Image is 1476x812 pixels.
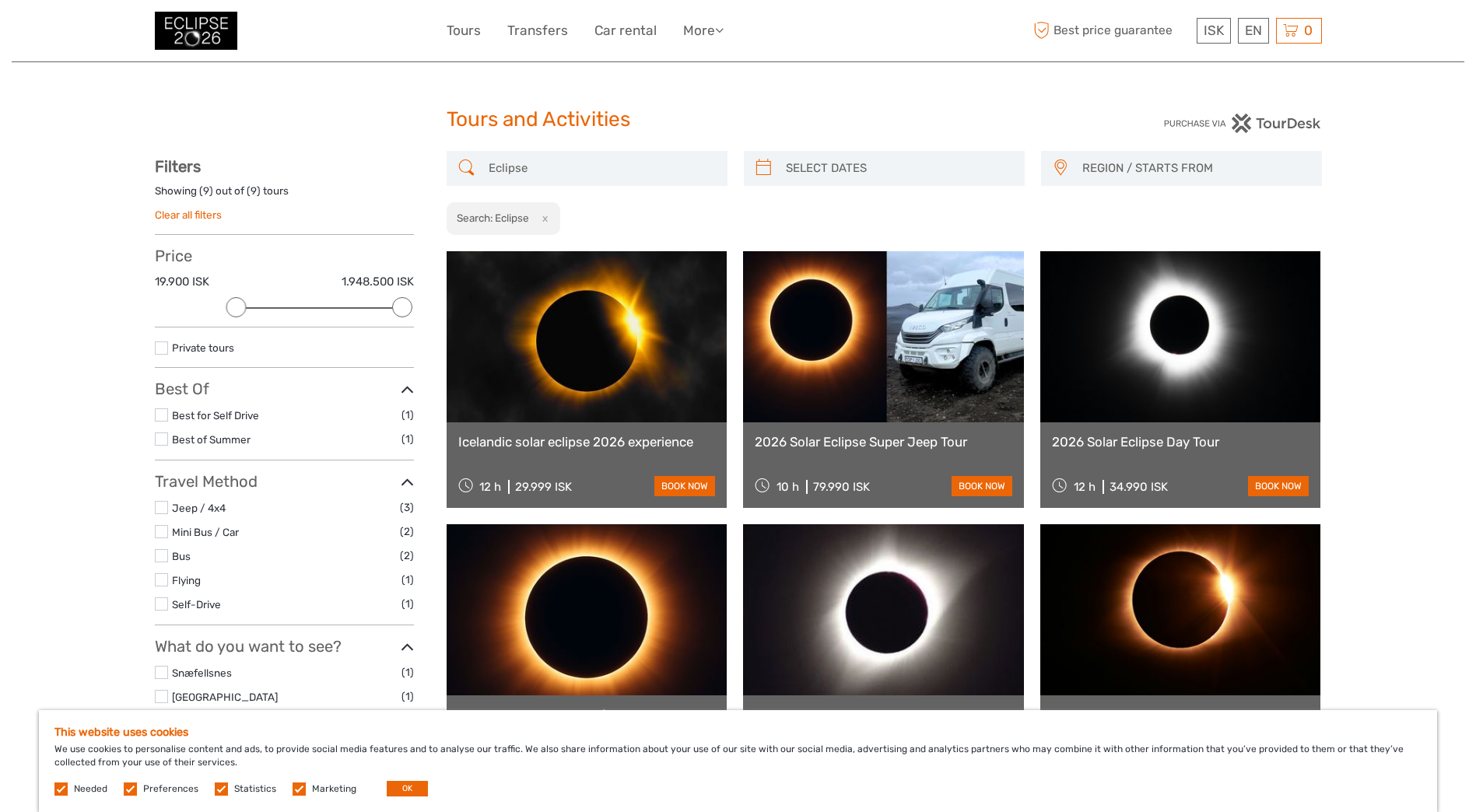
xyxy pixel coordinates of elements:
[234,782,276,796] label: Statistics
[155,208,222,221] a: Clear all filters
[74,782,107,796] label: Needed
[203,184,209,198] label: 9
[172,502,226,514] a: Jeep / 4x4
[1075,156,1314,181] button: REGION / STARTS FROM
[54,726,1422,739] h5: This website uses cookies
[780,155,1017,182] input: SELECT DATES
[1238,18,1269,44] div: EN
[531,210,552,226] button: x
[1074,480,1096,494] span: 12 h
[654,476,715,496] a: book now
[515,480,572,494] div: 29.999 ISK
[1302,23,1315,38] span: 0
[342,274,414,290] label: 1.948.500 ISK
[155,184,414,208] div: Showing ( ) out of ( ) tours
[172,433,251,446] a: Best of Summer
[401,663,414,681] span: (1)
[172,667,232,679] a: Snæfellsnes
[155,157,201,176] strong: Filters
[172,598,221,611] a: Self-Drive
[594,19,657,42] a: Car rental
[777,480,799,494] span: 10 h
[1052,434,1309,450] a: 2026 Solar Eclipse Day Tour
[482,155,720,182] input: SEARCH
[400,547,414,565] span: (2)
[172,341,234,354] a: Private tours
[172,550,191,562] a: Bus
[155,637,414,656] h3: What do you want to see?
[172,574,201,586] a: Flying
[401,688,414,705] span: (1)
[1110,480,1168,494] div: 34.990 ISK
[22,27,176,40] p: We're away right now. Please check back later!
[155,12,237,50] img: 3312-44506bfc-dc02-416d-ac4c-c65cb0cf8db4_logo_small.jpg
[401,595,414,613] span: (1)
[813,480,870,494] div: 79.990 ISK
[457,212,529,224] h2: Search: Eclipse
[683,19,724,42] a: More
[172,691,278,703] a: [GEOGRAPHIC_DATA]
[1163,114,1321,133] img: PurchaseViaTourDesk.png
[172,526,239,538] a: Mini Bus / Car
[458,707,716,723] a: 2026 Solar Eclipse Snæfellsnes Tour
[400,499,414,516] span: (3)
[387,781,428,796] button: OK
[1052,707,1309,739] a: Iceland 2026 Solar Eclipse Super Jeep Tour
[155,380,414,398] h3: Best Of
[1030,18,1193,44] span: Best price guarantee
[251,184,257,198] label: 9
[401,430,414,448] span: (1)
[1248,476,1309,496] a: book now
[507,19,568,42] a: Transfers
[447,19,481,42] a: Tours
[155,472,414,491] h3: Travel Method
[447,107,1030,132] h1: Tours and Activities
[458,434,716,450] a: Icelandic solar eclipse 2026 experience
[401,406,414,424] span: (1)
[755,434,1012,450] a: 2026 Solar Eclipse Super Jeep Tour
[179,24,198,43] button: Open LiveChat chat widget
[155,274,209,290] label: 19.900 ISK
[401,571,414,589] span: (1)
[39,710,1437,812] div: We use cookies to personalise content and ads, to provide social media features and to analyse ou...
[479,480,501,494] span: 12 h
[312,782,356,796] label: Marketing
[143,782,198,796] label: Preferences
[172,409,259,422] a: Best for Self Drive
[952,476,1012,496] a: book now
[400,523,414,541] span: (2)
[1204,23,1224,38] span: ISK
[155,247,414,265] h3: Price
[755,707,1012,739] a: Total Solar Eclipse Photography Tour - [GEOGRAPHIC_DATA]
